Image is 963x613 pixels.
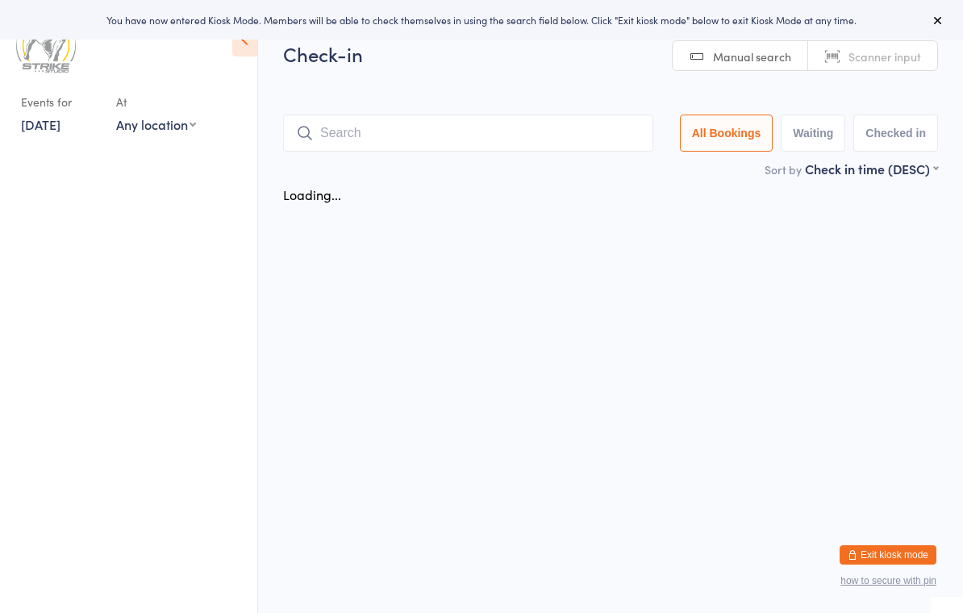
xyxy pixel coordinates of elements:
button: Checked in [853,115,938,152]
div: Check in time (DESC) [805,160,938,177]
h2: Check-in [283,40,938,67]
button: Waiting [781,115,845,152]
div: Any location [116,115,196,133]
a: [DATE] [21,115,60,133]
button: Exit kiosk mode [840,545,936,565]
div: Loading... [283,186,341,203]
div: Events for [21,89,100,115]
button: All Bookings [680,115,773,152]
div: At [116,89,196,115]
label: Sort by [765,161,802,177]
button: how to secure with pin [840,575,936,586]
span: Manual search [713,48,791,65]
input: Search [283,115,653,152]
img: Strike Studio [16,12,76,73]
div: You have now entered Kiosk Mode. Members will be able to check themselves in using the search fie... [26,13,937,27]
span: Scanner input [848,48,921,65]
